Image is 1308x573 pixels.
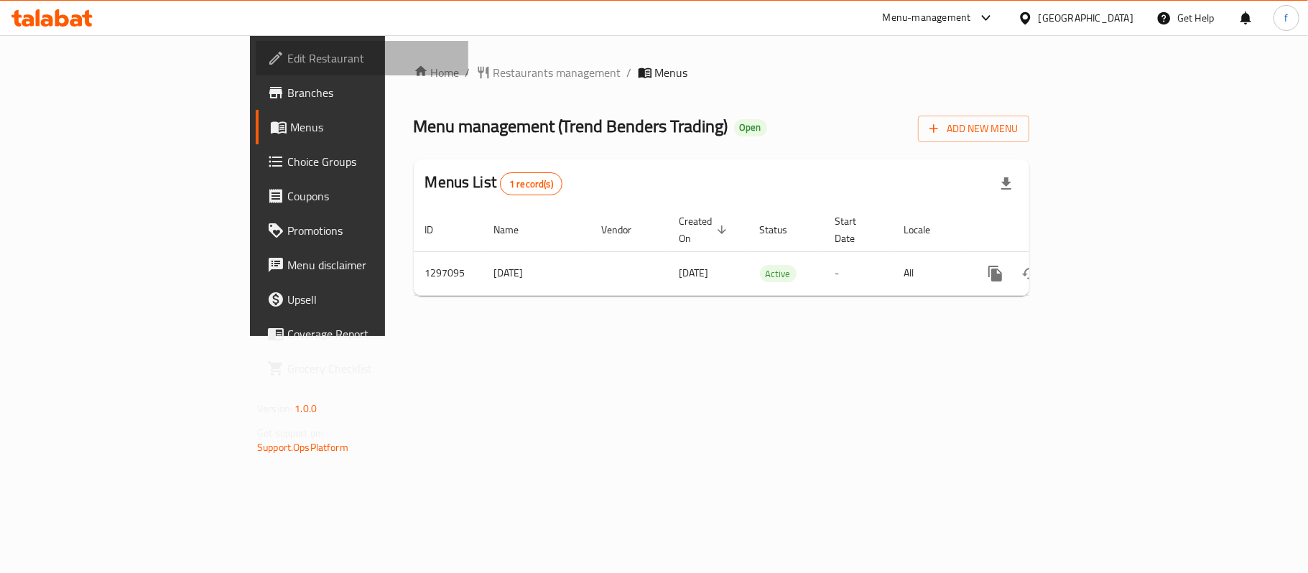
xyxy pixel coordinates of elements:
[414,110,728,142] span: Menu management ( Trend Benders Trading )
[476,64,621,81] a: Restaurants management
[256,282,468,317] a: Upsell
[627,64,632,81] li: /
[287,256,457,274] span: Menu disclaimer
[483,251,590,295] td: [DATE]
[893,251,967,295] td: All
[287,222,457,239] span: Promotions
[967,208,1128,252] th: Actions
[989,167,1024,201] div: Export file
[679,213,731,247] span: Created On
[256,75,468,110] a: Branches
[257,399,292,418] span: Version:
[414,64,1029,81] nav: breadcrumb
[734,121,767,134] span: Open
[602,221,651,238] span: Vendor
[425,172,562,195] h2: Menus List
[835,213,876,247] span: Start Date
[929,120,1018,138] span: Add New Menu
[493,64,621,81] span: Restaurants management
[978,256,1013,291] button: more
[287,291,457,308] span: Upsell
[287,50,457,67] span: Edit Restaurant
[918,116,1029,142] button: Add New Menu
[287,153,457,170] span: Choice Groups
[425,221,453,238] span: ID
[257,438,348,457] a: Support.OpsPlatform
[1039,10,1133,26] div: [GEOGRAPHIC_DATA]
[824,251,893,295] td: -
[501,177,562,191] span: 1 record(s)
[1284,10,1288,26] span: f
[256,248,468,282] a: Menu disclaimer
[256,351,468,386] a: Grocery Checklist
[287,187,457,205] span: Coupons
[256,179,468,213] a: Coupons
[287,84,457,101] span: Branches
[760,265,797,282] div: Active
[679,264,709,282] span: [DATE]
[256,317,468,351] a: Coverage Report
[290,118,457,136] span: Menus
[256,144,468,179] a: Choice Groups
[256,110,468,144] a: Menus
[1013,256,1047,291] button: Change Status
[287,325,457,343] span: Coverage Report
[904,221,950,238] span: Locale
[494,221,538,238] span: Name
[256,41,468,75] a: Edit Restaurant
[760,221,807,238] span: Status
[414,208,1128,296] table: enhanced table
[287,360,457,377] span: Grocery Checklist
[760,266,797,282] span: Active
[500,172,562,195] div: Total records count
[655,64,688,81] span: Menus
[256,213,468,248] a: Promotions
[294,399,317,418] span: 1.0.0
[883,9,971,27] div: Menu-management
[734,119,767,136] div: Open
[257,424,323,442] span: Get support on:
